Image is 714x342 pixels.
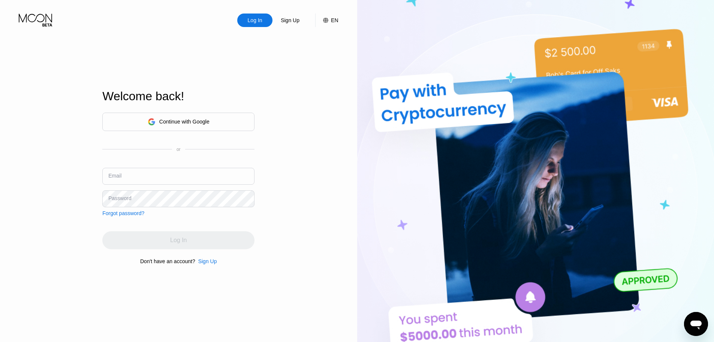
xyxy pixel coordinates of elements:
[102,210,144,216] div: Forgot password?
[108,195,131,201] div: Password
[159,119,210,125] div: Continue with Google
[331,17,338,23] div: EN
[198,258,217,264] div: Sign Up
[177,147,181,152] div: or
[247,17,263,24] div: Log In
[280,17,300,24] div: Sign Up
[108,173,121,179] div: Email
[102,113,254,131] div: Continue with Google
[195,258,217,264] div: Sign Up
[237,14,272,27] div: Log In
[102,89,254,103] div: Welcome back!
[684,312,708,336] iframe: Button to launch messaging window
[272,14,308,27] div: Sign Up
[315,14,338,27] div: EN
[140,258,195,264] div: Don't have an account?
